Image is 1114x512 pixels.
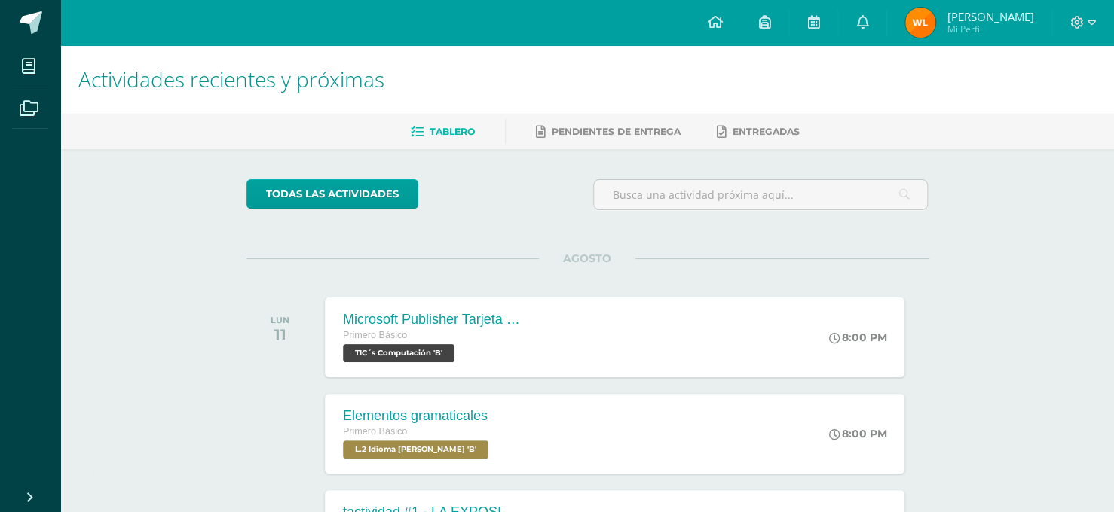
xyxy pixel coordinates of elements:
[828,427,886,440] div: 8:00 PM
[246,179,418,209] a: todas las Actividades
[947,9,1033,24] span: [PERSON_NAME]
[271,315,289,325] div: LUN
[552,126,681,137] span: Pendientes de entrega
[343,426,407,437] span: Primero Básico
[536,120,681,144] a: Pendientes de entrega
[717,120,800,144] a: Entregadas
[343,330,407,340] span: Primero Básico
[271,325,289,343] div: 11
[343,408,492,424] div: Elementos gramaticales
[905,8,935,38] img: 28d8c3a6988b31a15a4f77f139714e0b.png
[828,331,886,344] div: 8:00 PM
[343,440,488,459] span: L.2 Idioma Maya Kaqchikel 'B'
[947,23,1033,35] span: Mi Perfil
[78,65,384,93] span: Actividades recientes y próximas
[594,180,928,209] input: Busca una actividad próxima aquí...
[343,312,524,328] div: Microsoft Publisher Tarjeta de invitación
[539,251,635,265] span: AGOSTO
[430,126,475,137] span: Tablero
[733,126,800,137] span: Entregadas
[343,344,454,362] span: TIC´s Computación 'B'
[411,120,475,144] a: Tablero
